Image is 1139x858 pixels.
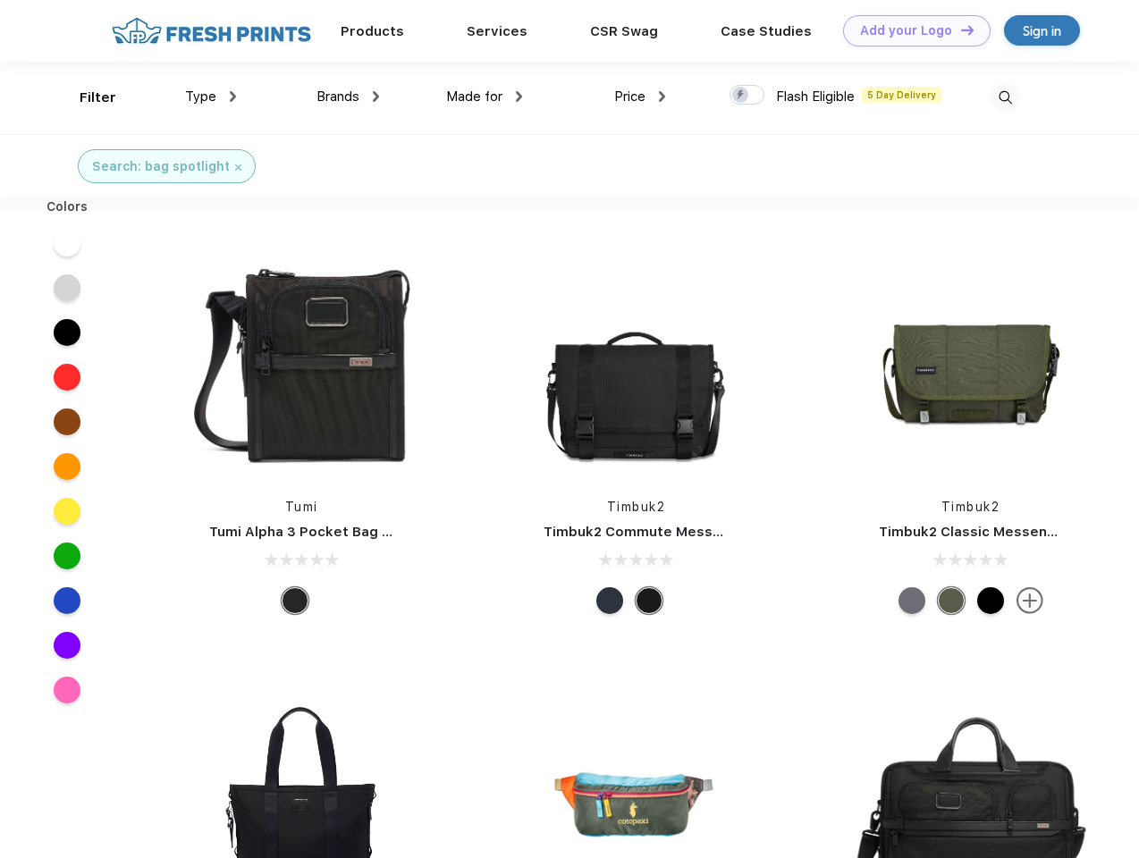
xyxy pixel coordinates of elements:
[899,587,925,614] div: Eco Army Pop
[373,91,379,102] img: dropdown.png
[991,83,1020,113] img: desktop_search.svg
[209,524,418,540] a: Tumi Alpha 3 Pocket Bag Small
[977,587,1004,614] div: Eco Black
[106,15,316,46] img: fo%20logo%202.webp
[92,157,230,176] div: Search: bag spotlight
[544,524,783,540] a: Timbuk2 Commute Messenger Bag
[33,198,102,216] div: Colors
[636,587,662,614] div: Eco Black
[1017,587,1043,614] img: more.svg
[607,500,666,514] a: Timbuk2
[235,164,241,171] img: filter_cancel.svg
[316,88,359,105] span: Brands
[182,242,420,480] img: func=resize&h=266
[860,23,952,38] div: Add your Logo
[941,500,1000,514] a: Timbuk2
[596,587,623,614] div: Eco Nautical
[961,25,974,35] img: DT
[80,88,116,108] div: Filter
[862,87,941,103] span: 5 Day Delivery
[776,88,855,105] span: Flash Eligible
[185,88,216,105] span: Type
[879,524,1101,540] a: Timbuk2 Classic Messenger Bag
[282,587,308,614] div: Black
[938,587,965,614] div: Eco Army
[230,91,236,102] img: dropdown.png
[1023,21,1061,41] div: Sign in
[1004,15,1080,46] a: Sign in
[614,88,645,105] span: Price
[517,242,755,480] img: func=resize&h=266
[516,91,522,102] img: dropdown.png
[659,91,665,102] img: dropdown.png
[341,23,404,39] a: Products
[446,88,502,105] span: Made for
[285,500,318,514] a: Tumi
[852,242,1090,480] img: func=resize&h=266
